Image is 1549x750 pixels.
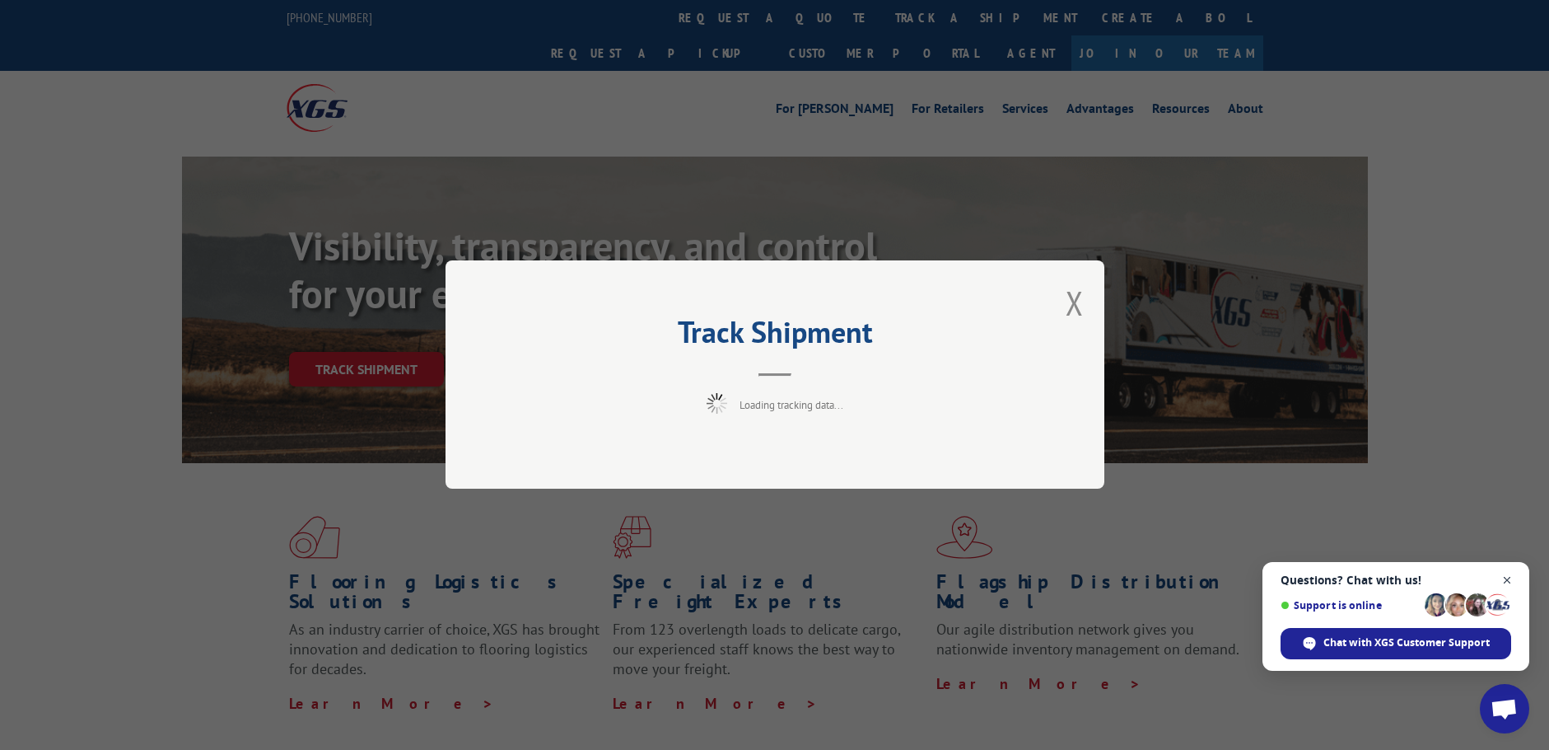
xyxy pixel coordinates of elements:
[1480,684,1529,734] div: Open chat
[1066,281,1084,325] button: Close modal
[1281,574,1511,587] span: Questions? Chat with us!
[1323,635,1490,650] span: Chat with XGS Customer Support
[1497,570,1518,591] span: Close chat
[1281,628,1511,659] div: Chat with XGS Customer Support
[740,399,843,413] span: Loading tracking data...
[707,394,727,415] img: xgs-loading
[528,321,1022,352] h2: Track Shipment
[1281,599,1419,612] span: Support is online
